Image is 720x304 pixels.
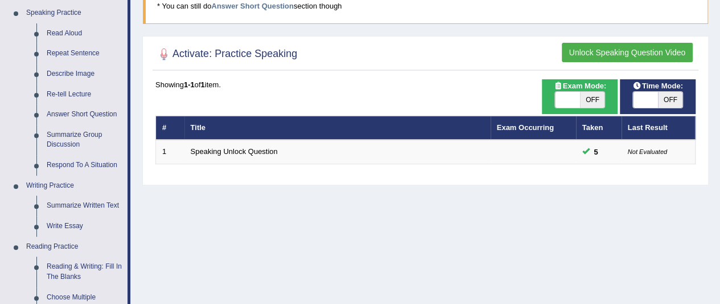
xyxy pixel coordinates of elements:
a: Write Essay [42,216,127,237]
a: Reading Practice [21,237,127,257]
span: Exam Mode: [549,80,611,92]
a: Answer Short Question [211,2,293,10]
th: # [156,116,184,140]
b: 1 [201,80,205,89]
th: Last Result [622,116,696,140]
a: Summarize Group Discussion [42,125,127,155]
a: Respond To A Situation [42,155,127,176]
h2: Activate: Practice Speaking [155,46,297,63]
th: Title [184,116,491,140]
a: Describe Image [42,64,127,84]
a: Answer Short Question [42,104,127,125]
a: Speaking Unlock Question [191,147,278,156]
small: Not Evaluated [628,148,667,155]
span: OFF [580,92,605,108]
a: Exam Occurring [497,123,554,132]
a: Summarize Written Text [42,196,127,216]
a: Read Aloud [42,23,127,44]
div: Show exams occurring in exams [542,79,618,114]
th: Taken [576,116,622,140]
td: 1 [156,140,184,164]
a: Repeat Sentence [42,43,127,64]
div: Showing of item. [155,79,696,90]
a: Speaking Practice [21,3,127,23]
a: Reading & Writing: Fill In The Blanks [42,257,127,287]
a: Re-tell Lecture [42,84,127,105]
b: 1-1 [184,80,195,89]
span: Time Mode: [628,80,688,92]
button: Unlock Speaking Question Video [562,43,693,62]
span: You can still take this question [590,146,603,158]
span: OFF [658,92,683,108]
a: Writing Practice [21,176,127,196]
